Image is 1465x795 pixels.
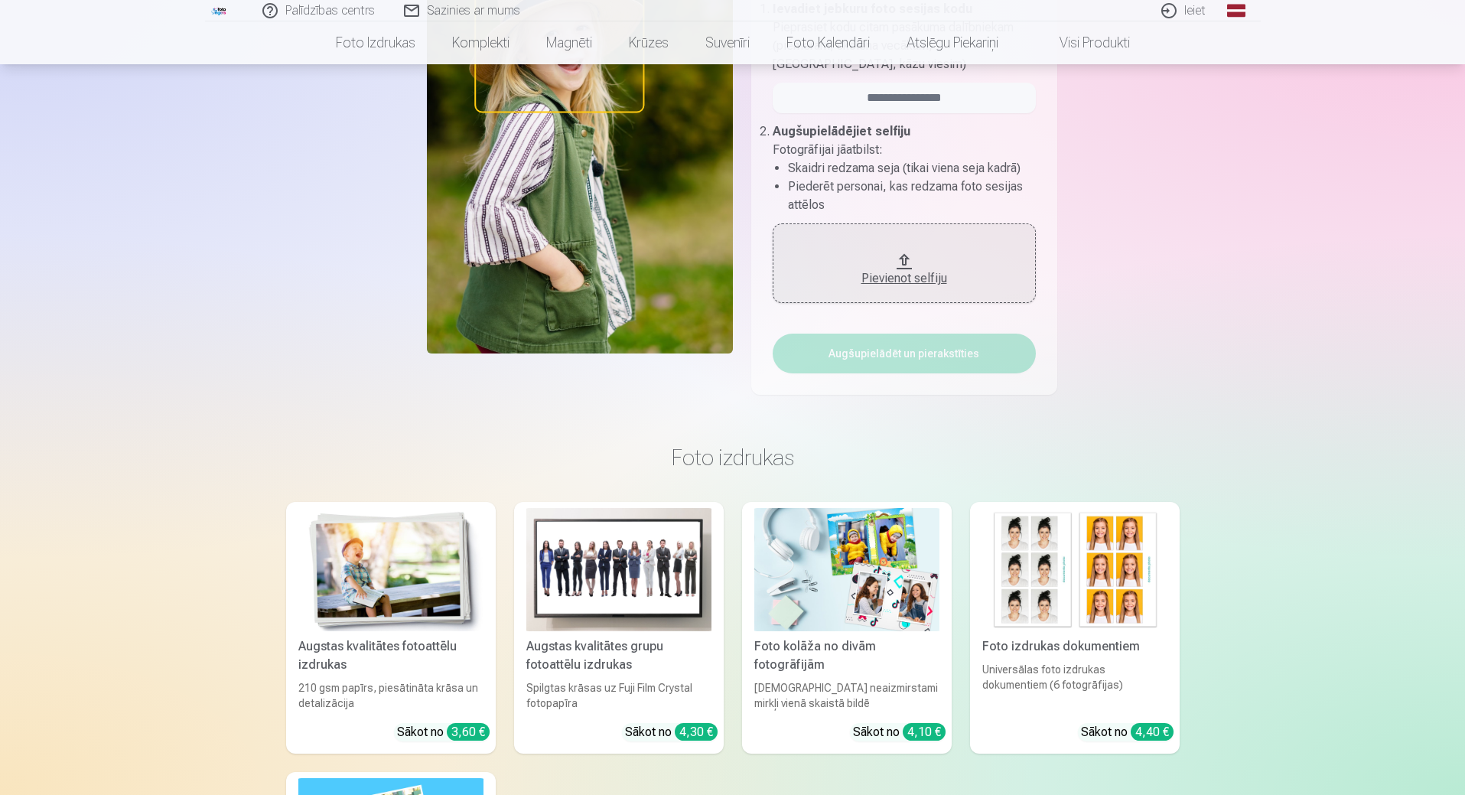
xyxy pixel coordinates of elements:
[853,723,946,741] div: Sākot no
[970,502,1180,754] a: Foto izdrukas dokumentiemFoto izdrukas dokumentiemUniversālas foto izdrukas dokumentiem (6 fotogr...
[788,178,1036,214] li: Piederēt personai, kas redzama foto sesijas attēlos
[773,334,1036,373] button: Augšupielādēt un pierakstīties
[292,680,490,711] div: 210 gsm papīrs, piesātināta krāsa un detalizācija
[317,21,434,64] a: Foto izdrukas
[211,6,228,15] img: /fa1
[286,502,496,754] a: Augstas kvalitātes fotoattēlu izdrukasAugstas kvalitātes fotoattēlu izdrukas210 gsm papīrs, piesā...
[754,508,939,631] img: Foto kolāža no divām fotogrāfijām
[687,21,768,64] a: Suvenīri
[1131,723,1174,741] div: 4,40 €
[625,723,718,741] div: Sākot no
[773,223,1036,303] button: Pievienot selfiju
[298,444,1167,471] h3: Foto izdrukas
[748,680,946,711] div: [DEMOGRAPHIC_DATA] neaizmirstami mirkļi vienā skaistā bildē
[397,723,490,741] div: Sākot no
[748,637,946,674] div: Foto kolāža no divām fotogrāfijām
[675,723,718,741] div: 4,30 €
[976,662,1174,711] div: Universālas foto izdrukas dokumentiem (6 fotogrāfijas)
[788,159,1036,178] li: Skaidri redzama seja (tikai viena seja kadrā)
[528,21,610,64] a: Magnēti
[788,269,1021,288] div: Pievienot selfiju
[888,21,1017,64] a: Atslēgu piekariņi
[526,508,711,631] img: Augstas kvalitātes grupu fotoattēlu izdrukas
[773,141,1036,159] p: Fotogrāfijai jāatbilst :
[742,502,952,754] a: Foto kolāža no divām fotogrāfijāmFoto kolāža no divām fotogrāfijām[DEMOGRAPHIC_DATA] neaizmirstam...
[768,21,888,64] a: Foto kalendāri
[520,637,718,674] div: Augstas kvalitātes grupu fotoattēlu izdrukas
[1017,21,1148,64] a: Visi produkti
[773,124,910,138] b: Augšupielādējiet selfiju
[903,723,946,741] div: 4,10 €
[514,502,724,754] a: Augstas kvalitātes grupu fotoattēlu izdrukasAugstas kvalitātes grupu fotoattēlu izdrukasSpilgtas ...
[434,21,528,64] a: Komplekti
[447,723,490,741] div: 3,60 €
[610,21,687,64] a: Krūzes
[298,508,483,631] img: Augstas kvalitātes fotoattēlu izdrukas
[1081,723,1174,741] div: Sākot no
[982,508,1167,631] img: Foto izdrukas dokumentiem
[976,637,1174,656] div: Foto izdrukas dokumentiem
[520,680,718,711] div: Spilgtas krāsas uz Fuji Film Crystal fotopapīra
[292,637,490,674] div: Augstas kvalitātes fotoattēlu izdrukas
